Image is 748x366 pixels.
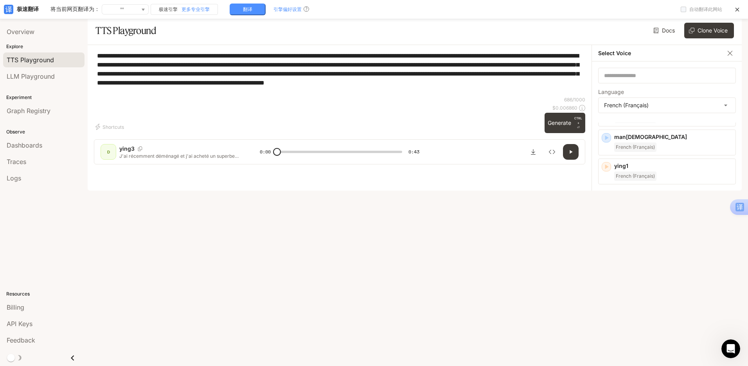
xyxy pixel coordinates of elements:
[614,133,732,141] p: man[DEMOGRAPHIC_DATA]
[599,98,735,113] div: French (Français)
[102,146,115,158] div: D
[408,148,419,156] span: 0:43
[721,339,740,358] iframe: Intercom live chat
[684,23,734,38] button: Clone Voice
[260,148,271,156] span: 0:00
[564,96,585,103] p: 686 / 1000
[545,113,585,133] button: GenerateCTRL +⏎
[525,144,541,160] button: Download audio
[544,144,560,160] button: Inspect
[94,121,127,133] button: Shortcuts
[119,153,241,159] p: J'ai récemment déménagé et j'ai acheté un superbe jeu de tournevis très pratique. Utiliser les ou...
[598,89,624,95] p: Language
[95,23,156,38] h1: TTS Playground
[652,23,678,38] a: Docs
[119,145,135,153] p: ying3
[614,142,656,152] span: French (Français)
[614,162,732,170] p: ying1
[574,116,582,125] p: CTRL +
[552,105,577,111] p: $ 0.006860
[135,146,146,151] button: Copy Voice ID
[614,171,656,181] span: French (Français)
[574,116,582,130] p: ⏎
